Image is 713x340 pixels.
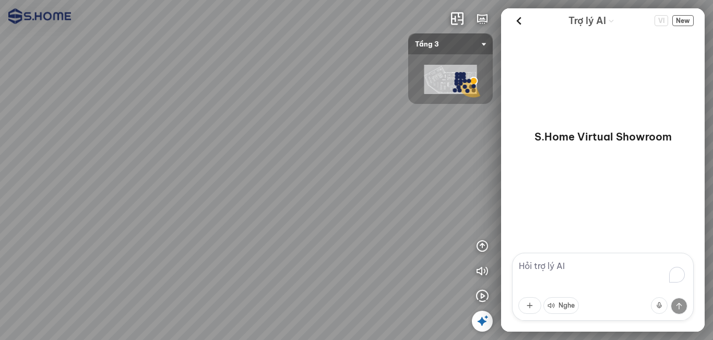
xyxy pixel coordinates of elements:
textarea: To enrich screen reader interactions, please activate Accessibility in Grammarly extension settings [512,253,694,321]
span: VI [655,15,668,26]
span: Tầng 3 [415,33,486,54]
div: AI Guide options [568,13,614,29]
p: S.Home Virtual Showroom [534,130,672,144]
button: Nghe [543,297,579,314]
span: Trợ lý AI [568,14,606,28]
img: logo [8,8,71,24]
button: New Chat [672,15,694,26]
button: Change language [655,15,668,26]
span: New [672,15,694,26]
img: SHome_H____ng_l_94CLDY9XT4CH.png [424,65,477,94]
